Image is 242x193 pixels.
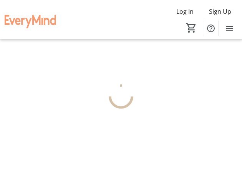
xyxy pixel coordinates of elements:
[222,21,237,36] button: Menu
[170,5,200,18] button: Log In
[176,7,194,16] span: Log In
[209,7,231,16] span: Sign Up
[184,21,198,35] button: Cart
[5,5,56,34] img: EveryMind Mental Health Services's Logo
[203,5,237,18] button: Sign Up
[203,21,219,36] button: Help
